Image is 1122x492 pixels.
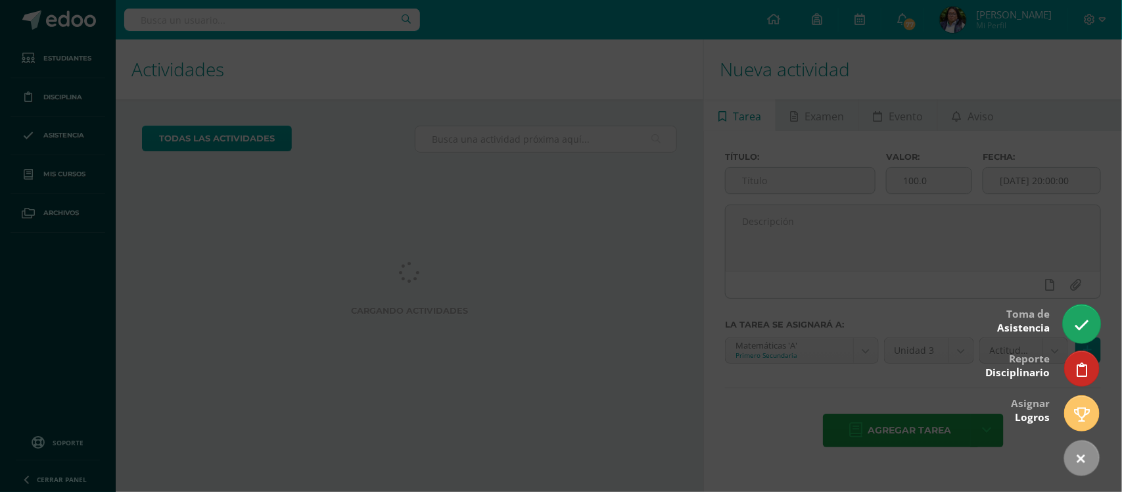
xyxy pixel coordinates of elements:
div: Reporte [985,343,1050,386]
div: Asignar [1011,388,1050,431]
span: Logros [1015,410,1050,424]
div: Toma de [997,299,1050,341]
span: Asistencia [997,321,1050,335]
span: Disciplinario [985,366,1050,380]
